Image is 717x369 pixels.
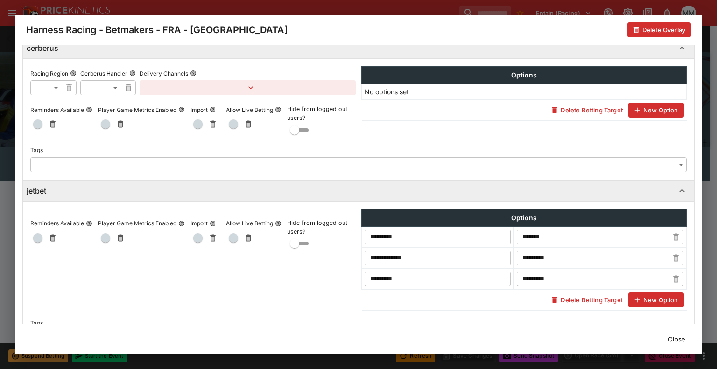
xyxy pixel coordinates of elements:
button: Delivery Channels [190,70,197,77]
p: Reminders Available [30,106,84,114]
h6: cerberus [27,43,58,53]
p: Player Game Metrics Enabled [98,106,176,114]
button: New Option [628,292,684,307]
p: Hide from logged out users? [287,105,356,123]
p: Tags [30,146,43,154]
p: Allow Live Betting [226,219,273,227]
th: Options [362,67,687,84]
button: Player Game Metrics Enabled [178,220,185,227]
p: Reminders Available [30,219,84,227]
td: No options set [362,84,687,100]
p: Allow Live Betting [226,106,273,114]
p: Cerberus Handler [80,70,127,77]
button: Racing Region [70,70,77,77]
button: Close [662,332,691,347]
p: Import [190,106,208,114]
button: Allow Live Betting [275,106,281,113]
button: Delete Overlay [627,22,691,37]
button: Player Game Metrics Enabled [178,106,185,113]
button: Import [210,106,216,113]
p: Tags [30,319,43,327]
h4: Harness Racing - Betmakers - FRA - [GEOGRAPHIC_DATA] [26,24,288,36]
button: Reminders Available [86,220,92,227]
p: Hide from logged out users? [287,219,356,237]
button: Allow Live Betting [275,220,281,227]
h6: jetbet [27,186,46,196]
button: Reminders Available [86,106,92,113]
button: Import [210,220,216,227]
button: Cerberus Handler [129,70,136,77]
p: Racing Region [30,70,68,77]
button: Delete Betting Target [546,292,628,307]
p: Import [190,219,208,227]
p: Player Game Metrics Enabled [98,219,176,227]
th: Options [362,209,687,226]
button: New Option [628,103,684,118]
p: Delivery Channels [140,70,188,77]
button: Delete Betting Target [546,103,628,118]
